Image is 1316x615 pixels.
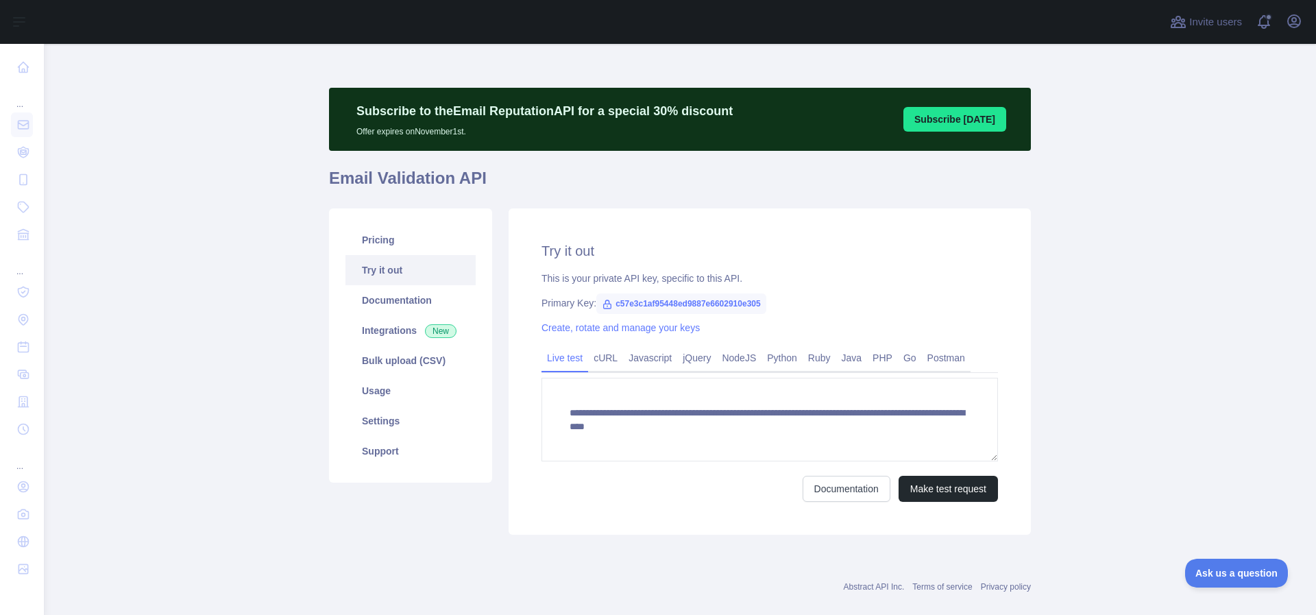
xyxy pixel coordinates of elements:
[867,347,898,369] a: PHP
[345,406,476,436] a: Settings
[11,250,33,277] div: ...
[803,347,836,369] a: Ruby
[588,347,623,369] a: cURL
[903,107,1006,132] button: Subscribe [DATE]
[761,347,803,369] a: Python
[345,376,476,406] a: Usage
[1189,14,1242,30] span: Invite users
[623,347,677,369] a: Javascript
[345,255,476,285] a: Try it out
[345,315,476,346] a: Integrations New
[345,225,476,255] a: Pricing
[836,347,868,369] a: Java
[981,582,1031,592] a: Privacy policy
[11,444,33,472] div: ...
[541,241,998,261] h2: Try it out
[541,322,700,333] a: Create, rotate and manage your keys
[541,296,998,310] div: Primary Key:
[716,347,761,369] a: NodeJS
[541,272,998,285] div: This is your private API key, specific to this API.
[345,346,476,376] a: Bulk upload (CSV)
[345,285,476,315] a: Documentation
[899,476,998,502] button: Make test request
[803,476,890,502] a: Documentation
[1185,559,1289,588] iframe: Toggle Customer Support
[329,167,1031,200] h1: Email Validation API
[596,293,766,314] span: c57e3c1af95448ed9887e6602910e305
[425,324,456,338] span: New
[356,101,733,121] p: Subscribe to the Email Reputation API for a special 30 % discount
[677,347,716,369] a: jQuery
[912,582,972,592] a: Terms of service
[11,82,33,110] div: ...
[844,582,905,592] a: Abstract API Inc.
[1167,11,1245,33] button: Invite users
[922,347,971,369] a: Postman
[356,121,733,137] p: Offer expires on November 1st.
[345,436,476,466] a: Support
[541,347,588,369] a: Live test
[898,347,922,369] a: Go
